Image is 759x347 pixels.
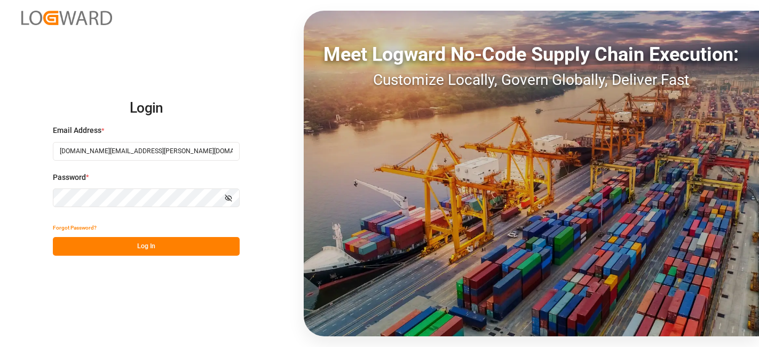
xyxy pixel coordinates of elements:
[53,218,97,237] button: Forgot Password?
[304,40,759,69] div: Meet Logward No-Code Supply Chain Execution:
[53,142,240,161] input: Enter your email
[304,69,759,91] div: Customize Locally, Govern Globally, Deliver Fast
[21,11,112,25] img: Logward_new_orange.png
[53,125,101,136] span: Email Address
[53,237,240,256] button: Log In
[53,172,86,183] span: Password
[53,91,240,125] h2: Login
